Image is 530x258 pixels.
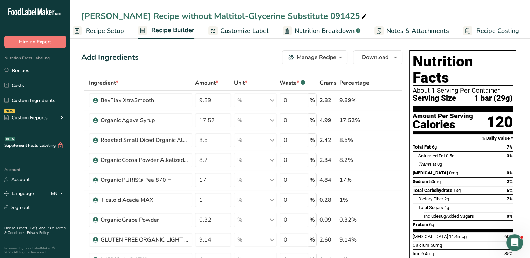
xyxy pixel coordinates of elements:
span: Total Fat [413,144,431,150]
a: Recipe Costing [463,23,519,39]
div: [PERSON_NAME] Recipe without Maltitol-Glycerine Substitute 091425 [81,10,368,22]
span: 2% [507,179,513,184]
span: Grams [319,79,337,87]
div: GLUTEN FREE ORGANIC LIGHT BUCKWHEAT FLOUR [101,236,188,244]
div: Organic PURIS® Pea 870 H [101,176,188,184]
span: Unit [234,79,247,87]
div: 17.52% [339,116,369,124]
span: 1 bar (29g) [474,94,513,103]
span: 0g [441,214,446,219]
span: Saturated Fat [418,153,445,158]
span: 50mg [429,179,441,184]
span: 60% [504,234,513,239]
span: Recipe Costing [476,26,519,36]
span: Protein [413,222,428,227]
span: Customize Label [220,26,269,36]
a: Recipe Setup [73,23,124,39]
span: Sodium [413,179,428,184]
span: 7% [507,144,513,150]
span: Percentage [339,79,369,87]
div: 120 [487,113,513,131]
div: 8.2% [339,156,369,164]
span: 13g [453,188,461,193]
div: 1% [339,196,369,204]
div: Custom Reports [4,114,48,121]
div: 9.89% [339,96,369,105]
h1: Nutrition Facts [413,53,513,86]
span: 6.4mg [421,251,434,256]
a: Recipe Builder [138,22,194,39]
span: 6g [432,144,437,150]
span: 0% [507,214,513,219]
i: Trans [418,162,430,167]
span: [MEDICAL_DATA] [413,170,448,175]
button: Hire an Expert [4,36,66,48]
div: Add Ingredients [81,52,139,63]
span: Recipe Builder [151,26,194,35]
div: 4.99 [319,116,337,124]
div: 0.28 [319,196,337,204]
div: 8.5% [339,136,369,144]
span: Total Carbohydrate [413,188,452,193]
span: Recipe Setup [86,26,124,36]
a: Privacy Policy [27,230,49,235]
div: Manage Recipe [297,53,336,62]
span: [MEDICAL_DATA] [413,234,448,239]
div: Organic Cocoa Powder Alkalized 10/12 Silver [101,156,188,164]
span: 7% [507,196,513,201]
span: Amount [195,79,218,87]
div: 0.32% [339,216,369,224]
span: 5% [507,188,513,193]
span: Notes & Attachments [386,26,449,36]
div: Waste [280,79,305,87]
div: BevFlax XtraSmooth [101,96,188,105]
a: Language [4,187,34,200]
div: 2.42 [319,136,337,144]
span: Nutrition Breakdown [295,26,355,36]
div: Powered By FoodLabelMaker © 2025 All Rights Reserved [4,246,66,255]
div: EN [51,189,66,198]
span: 35% [504,251,513,256]
a: Nutrition Breakdown [283,23,360,39]
button: Manage Recipe [282,50,347,64]
a: FAQ . [30,225,39,230]
section: % Daily Value * [413,134,513,143]
div: 0.09 [319,216,337,224]
span: Includes Added Sugars [424,214,474,219]
span: 2g [444,196,449,201]
div: Organic Agave Syrup [101,116,188,124]
div: 2.34 [319,156,337,164]
span: Download [362,53,388,62]
span: Fat [418,162,436,167]
span: 6g [429,222,434,227]
div: Calories [413,120,473,130]
span: 4g [444,205,449,210]
a: Notes & Attachments [374,23,449,39]
span: Ingredient [89,79,118,87]
div: Organic Grape Powder [101,216,188,224]
div: Roasted Small Diced Organic Almonds [101,136,188,144]
button: Download [353,50,402,64]
span: 11.4mcg [449,234,467,239]
a: Customize Label [208,23,269,39]
div: NEW [4,109,15,113]
div: About 1 Serving Per Container [413,87,513,94]
iframe: Intercom live chat [506,234,523,251]
span: 50mg [431,243,442,248]
div: BETA [5,137,15,141]
span: Serving Size [413,94,456,103]
span: 0% [507,170,513,175]
span: 0.5g [446,153,454,158]
div: Ticaloid Acacia MAX [101,196,188,204]
span: Iron [413,251,420,256]
span: 0mg [449,170,458,175]
div: 4.84 [319,176,337,184]
a: Terms & Conditions . [4,225,66,235]
a: Hire an Expert . [4,225,29,230]
div: 17% [339,176,369,184]
span: 3% [507,153,513,158]
div: Amount Per Serving [413,113,473,120]
div: 9.14% [339,236,369,244]
span: Calcium [413,243,429,248]
div: 2.60 [319,236,337,244]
